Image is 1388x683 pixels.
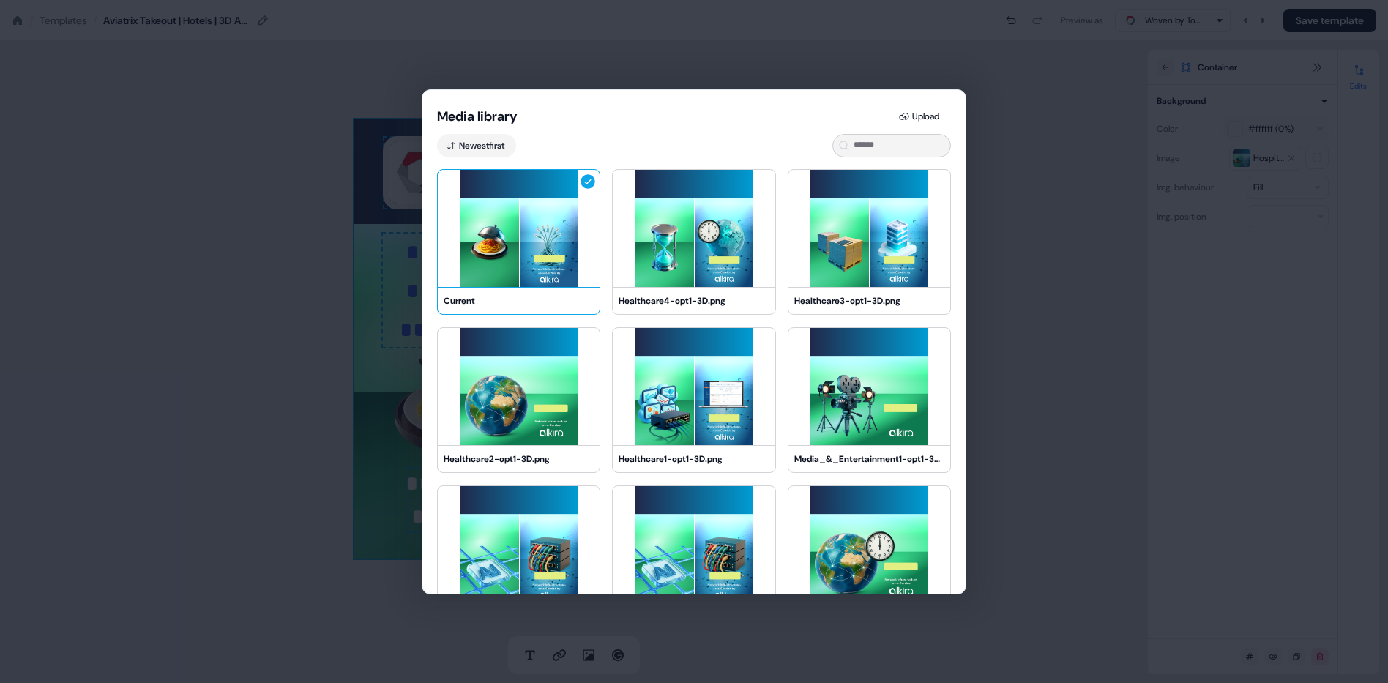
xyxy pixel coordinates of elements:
img: Technology4-opt1-3D.png [788,486,950,603]
img: Healthcare2-opt1-3D.png [438,328,600,445]
div: Healthcare1-opt1-3D.png [619,452,769,466]
img: Healthcare4-opt1-3D.png [613,170,775,287]
div: Healthcare4-opt1-3D.png [619,294,769,308]
div: Healthcare2-opt1-3D.png [444,452,594,466]
div: Current [444,294,594,308]
button: Media library [437,108,518,125]
img: Healthcare3-opt1-3D.png [788,170,950,287]
img: Healthcare1-opt1-3D.png [613,328,775,445]
img: Media_&_Entertainment1-opt1-3D.png [788,328,950,445]
button: Newestfirst [437,134,516,157]
div: Healthcare3-opt1-3D.png [794,294,944,308]
img: Technology5-opt1-3D.png [438,486,600,603]
div: Media_&_Entertainment1-opt1-3D.png [794,452,944,466]
img: Current [438,170,600,287]
img: Technology5-opt1-3D.png [613,486,775,603]
button: Upload [890,105,951,128]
